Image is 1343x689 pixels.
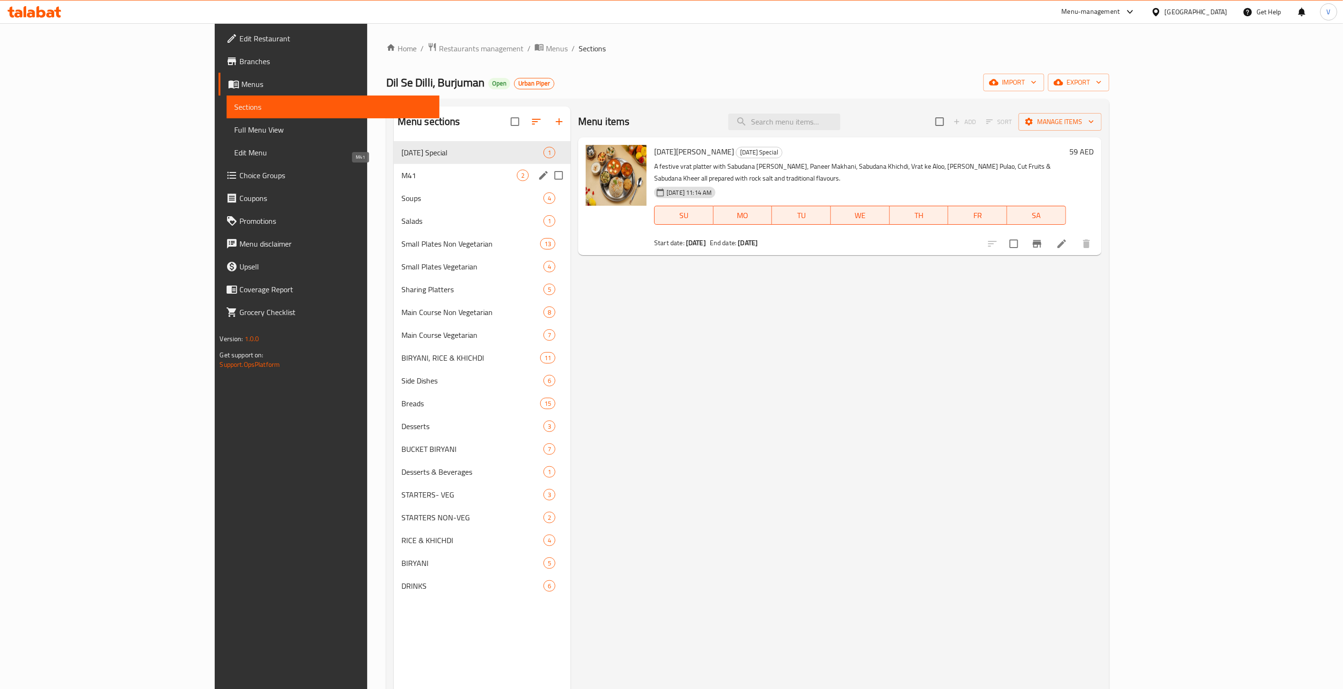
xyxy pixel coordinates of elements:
[394,187,571,210] div: Soups4
[1048,74,1109,91] button: export
[543,421,555,432] div: items
[401,512,543,523] div: STARTERS NON-VEG
[1075,232,1098,255] button: delete
[386,42,1109,55] nav: breadcrumb
[401,352,540,364] div: BIRYANI, RICE & KHICHDI
[952,209,1003,222] span: FR
[544,559,555,568] span: 5
[543,306,555,318] div: items
[1070,145,1094,158] h6: 59 AED
[890,206,949,225] button: TH
[394,460,571,483] div: Desserts & Beverages1
[544,308,555,317] span: 8
[239,306,431,318] span: Grocery Checklist
[401,375,543,386] span: Side Dishes
[543,443,555,455] div: items
[544,445,555,454] span: 7
[543,512,555,523] div: items
[536,168,551,182] button: edit
[543,329,555,341] div: items
[1062,6,1120,18] div: Menu-management
[234,147,431,158] span: Edit Menu
[543,261,555,272] div: items
[1056,77,1102,88] span: export
[394,483,571,506] div: STARTERS- VEG3
[1026,116,1094,128] span: Manage items
[586,145,647,206] img: Navratri Thali
[686,237,706,249] b: [DATE]
[239,261,431,272] span: Upsell
[772,206,831,225] button: TU
[386,72,485,93] span: Dil Se Dilli, Burjuman
[488,78,510,89] div: Open
[544,422,555,431] span: 3
[950,115,980,129] span: Add item
[401,147,543,158] div: Navratri Special
[543,535,555,546] div: items
[578,115,630,129] h2: Menu items
[543,215,555,227] div: items
[401,421,543,432] span: Desserts
[239,215,431,227] span: Promotions
[239,56,431,67] span: Branches
[543,580,555,592] div: items
[541,399,555,408] span: 15
[1056,238,1067,249] a: Edit menu item
[394,392,571,415] div: Breads15
[736,147,782,158] div: Navratri Special
[831,206,890,225] button: WE
[394,369,571,392] div: Side Dishes6
[401,466,543,478] div: Desserts & Beverages
[505,112,525,132] span: Select all sections
[1165,7,1228,17] div: [GEOGRAPHIC_DATA]
[227,96,439,118] a: Sections
[654,206,714,225] button: SU
[428,42,524,55] a: Restaurants management
[394,141,571,164] div: [DATE] Special1
[401,306,543,318] span: Main Course Non Vegetarian
[401,329,543,341] div: Main Course Vegetarian
[394,137,571,601] nav: Menu sections
[835,209,886,222] span: WE
[401,192,543,204] span: Soups
[219,301,439,324] a: Grocery Checklist
[394,438,571,460] div: BUCKET BIRYANI7
[543,375,555,386] div: items
[394,301,571,324] div: Main Course Non Vegetarian8
[401,215,543,227] div: Salads
[1019,113,1102,131] button: Manage items
[514,79,554,87] span: Urban Piper
[544,331,555,340] span: 7
[540,352,555,364] div: items
[1004,234,1024,254] span: Select to update
[401,147,543,158] span: [DATE] Special
[579,43,606,54] span: Sections
[234,101,431,113] span: Sections
[401,535,543,546] span: RICE & KHICHDI
[394,164,571,187] div: M412edit
[736,147,782,158] span: [DATE] Special
[541,354,555,363] span: 11
[544,582,555,591] span: 6
[544,468,555,477] span: 1
[239,192,431,204] span: Coupons
[1327,7,1331,17] span: V
[245,333,259,345] span: 1.0.0
[401,557,543,569] span: BIRYANI
[219,255,439,278] a: Upsell
[219,73,439,96] a: Menus
[546,43,568,54] span: Menus
[776,209,827,222] span: TU
[241,78,431,90] span: Menus
[714,206,772,225] button: MO
[543,147,555,158] div: items
[239,33,431,44] span: Edit Restaurant
[543,557,555,569] div: items
[717,209,769,222] span: MO
[394,278,571,301] div: Sharing Platters5
[219,349,263,361] span: Get support on:
[401,489,543,500] span: STARTERS- VEG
